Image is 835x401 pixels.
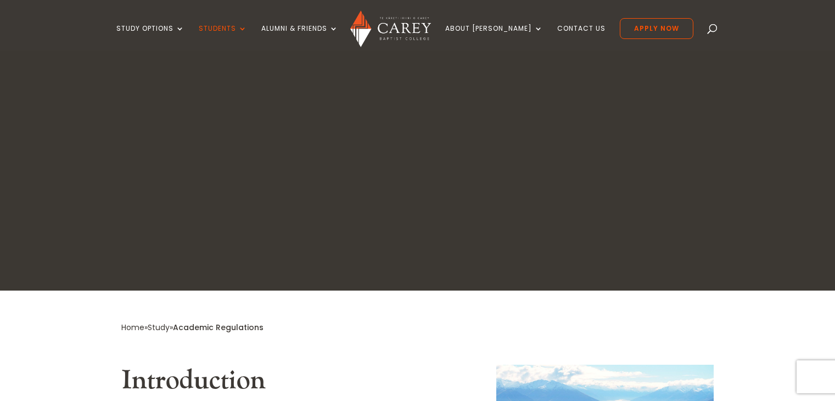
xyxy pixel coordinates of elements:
img: Carey Baptist College [350,10,431,47]
a: Home [121,322,144,333]
span: » » [121,322,264,333]
a: Students [199,25,247,51]
a: About [PERSON_NAME] [445,25,543,51]
a: Study Options [116,25,184,51]
a: Study [148,322,170,333]
a: Apply Now [620,18,693,39]
span: Academic Regulations [173,322,264,333]
a: Alumni & Friends [261,25,338,51]
a: Contact Us [557,25,606,51]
